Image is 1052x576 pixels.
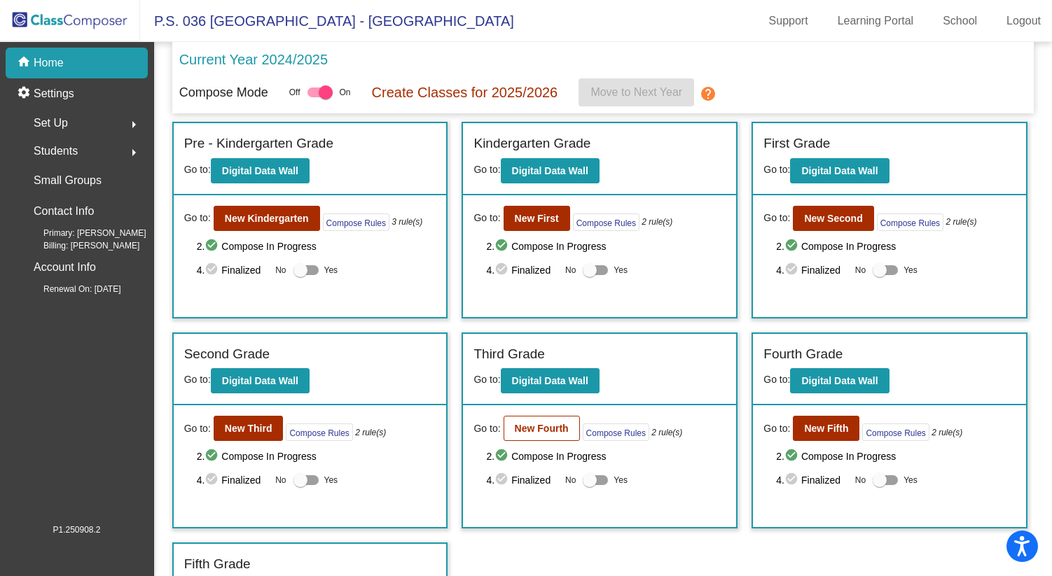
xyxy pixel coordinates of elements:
mat-icon: check_circle [205,262,221,279]
b: Digital Data Wall [222,375,298,386]
p: Home [34,55,64,71]
span: Students [34,141,78,161]
span: Yes [904,472,918,489]
mat-icon: check_circle [205,448,221,465]
mat-icon: check_circle [494,238,511,255]
b: New Fifth [804,423,848,434]
a: Support [758,10,819,32]
span: 2. Compose In Progress [486,238,726,255]
mat-icon: arrow_right [125,116,142,133]
span: Yes [614,472,628,489]
p: Small Groups [34,171,102,190]
mat-icon: check_circle [205,472,221,489]
span: 2. Compose In Progress [197,448,436,465]
span: 4. Finalized [776,262,848,279]
span: Yes [614,262,628,279]
span: 2. Compose In Progress [776,238,1016,255]
span: Renewal On: [DATE] [21,283,120,295]
button: Move to Next Year [579,78,694,106]
a: Learning Portal [826,10,925,32]
mat-icon: check_circle [784,448,801,465]
span: No [855,264,866,276]
mat-icon: check_circle [784,472,801,489]
button: Digital Data Wall [790,158,889,183]
button: New Kindergarten [214,206,320,231]
button: Compose Rules [573,213,639,231]
button: Digital Data Wall [501,368,600,393]
i: 2 rule(s) [355,426,386,439]
b: New Third [225,423,272,434]
p: Current Year 2024/2025 [179,49,328,70]
span: Go to: [473,421,500,436]
mat-icon: check_circle [205,238,221,255]
i: 3 rule(s) [392,216,422,228]
span: Go to: [184,211,211,225]
span: No [855,474,866,486]
span: Move to Next Year [590,86,682,98]
span: Set Up [34,113,68,133]
mat-icon: check_circle [784,238,801,255]
mat-icon: arrow_right [125,144,142,161]
span: 4. Finalized [197,262,269,279]
span: 2. Compose In Progress [776,448,1016,465]
b: Digital Data Wall [512,375,588,386]
button: New Fourth [504,416,580,441]
span: Primary: [PERSON_NAME] [21,227,146,239]
span: Go to: [473,374,500,385]
button: Compose Rules [323,213,389,231]
button: New Fifth [793,416,859,441]
span: No [565,474,576,486]
label: Fourth Grade [763,344,843,365]
span: 4. Finalized [776,472,848,489]
p: Compose Mode [179,83,268,102]
button: Compose Rules [583,423,649,441]
span: 2. Compose In Progress [197,238,436,255]
span: 2. Compose In Progress [486,448,726,465]
b: New Second [804,213,862,224]
mat-icon: check_circle [494,262,511,279]
span: No [275,264,286,276]
span: Go to: [763,421,790,436]
label: Third Grade [473,344,544,365]
span: Off [289,86,300,99]
b: Digital Data Wall [801,375,878,386]
i: 2 rule(s) [651,426,682,439]
label: Pre - Kindergarten Grade [184,134,333,154]
button: Digital Data Wall [501,158,600,183]
i: 2 rule(s) [932,426,962,439]
b: New First [515,213,559,224]
button: Digital Data Wall [790,368,889,393]
span: 4. Finalized [486,262,558,279]
label: Fifth Grade [184,554,251,575]
mat-icon: check_circle [494,448,511,465]
p: Create Classes for 2025/2026 [372,82,558,103]
mat-icon: check_circle [494,472,511,489]
span: Go to: [763,164,790,175]
mat-icon: help [700,85,717,102]
button: Compose Rules [286,423,352,441]
span: Go to: [763,374,790,385]
p: Account Info [34,258,96,277]
b: New Kindergarten [225,213,309,224]
p: Contact Info [34,202,94,221]
button: Compose Rules [862,423,929,441]
button: Digital Data Wall [211,368,310,393]
p: Settings [34,85,74,102]
button: New First [504,206,570,231]
span: Go to: [473,211,500,225]
span: Yes [904,262,918,279]
span: Go to: [184,421,211,436]
button: New Second [793,206,873,231]
span: Go to: [473,164,500,175]
span: On [340,86,351,99]
button: Compose Rules [877,213,943,231]
b: Digital Data Wall [512,165,588,176]
i: 2 rule(s) [642,216,672,228]
a: School [932,10,988,32]
mat-icon: check_circle [784,262,801,279]
b: New Fourth [515,423,569,434]
button: Digital Data Wall [211,158,310,183]
b: Digital Data Wall [222,165,298,176]
span: Go to: [184,374,211,385]
span: Yes [324,262,338,279]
